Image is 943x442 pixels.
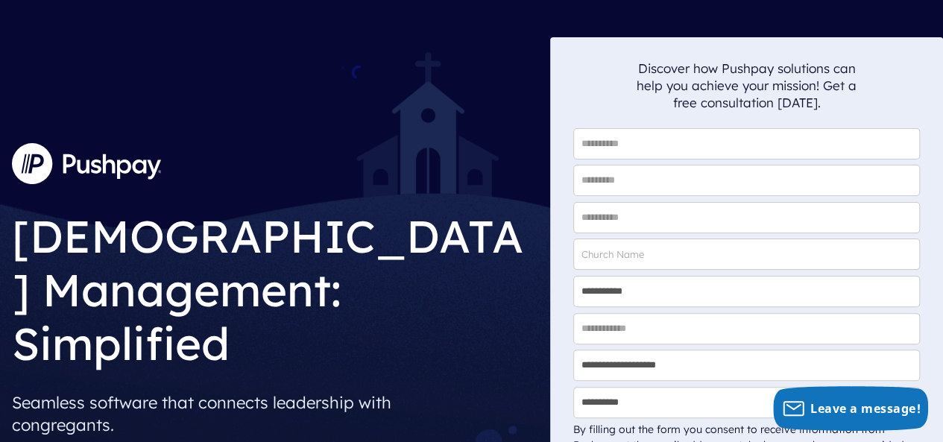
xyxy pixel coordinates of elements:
[573,239,920,270] input: Church Name
[773,386,928,431] button: Leave a message!
[12,385,538,442] p: Seamless software that connects leadership with congregants.
[810,400,921,417] span: Leave a message!
[12,198,538,374] h1: [DEMOGRAPHIC_DATA] Management: Simplified
[636,60,857,111] p: Discover how Pushpay solutions can help you achieve your mission! Get a free consultation [DATE].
